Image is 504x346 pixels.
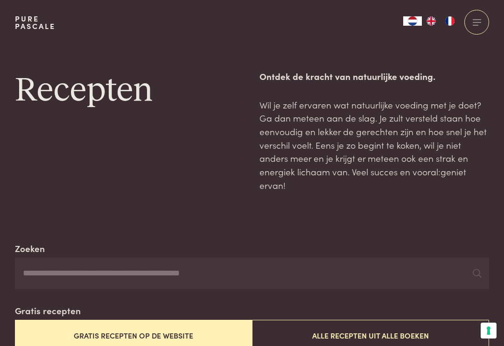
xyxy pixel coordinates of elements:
h1: Recepten [15,70,245,112]
a: NL [403,16,422,26]
strong: Ontdek de kracht van natuurlijke voeding. [259,70,435,82]
a: FR [441,16,459,26]
ul: Language list [422,16,459,26]
label: Gratis recepten [15,304,81,317]
div: Language [403,16,422,26]
button: Uw voorkeuren voor toestemming voor trackingtechnologieën [481,323,497,339]
a: EN [422,16,441,26]
a: PurePascale [15,15,56,30]
aside: Language selected: Nederlands [403,16,459,26]
label: Zoeken [15,242,45,255]
p: Wil je zelf ervaren wat natuurlijke voeding met je doet? Ga dan meteen aan de slag. Je zult verst... [259,98,489,192]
